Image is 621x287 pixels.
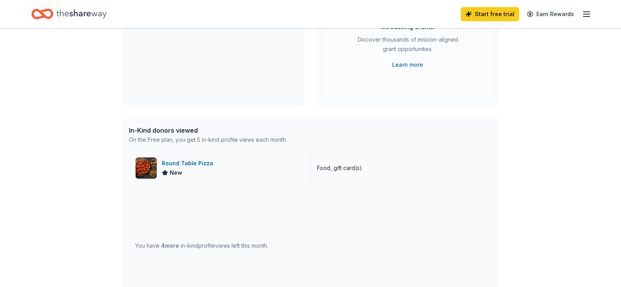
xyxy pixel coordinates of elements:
[355,35,461,57] div: Discover thousands of mission-aligned grant opportunities.
[461,7,519,21] a: Start free trial
[31,5,107,23] a: Home
[136,157,157,179] img: Image for Round Table Pizza
[129,126,287,135] div: In-Kind donors viewed
[317,163,362,173] div: Food, gift card(s)
[135,241,268,250] div: You have in-kind profile views left this month.
[170,168,182,177] span: New
[392,60,423,69] a: Learn more
[129,135,287,144] div: On the Free plan, you get 5 in-kind profile views each month.
[522,7,579,21] a: Earn Rewards
[162,159,216,168] div: Round Table Pizza
[161,242,179,249] span: 4 more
